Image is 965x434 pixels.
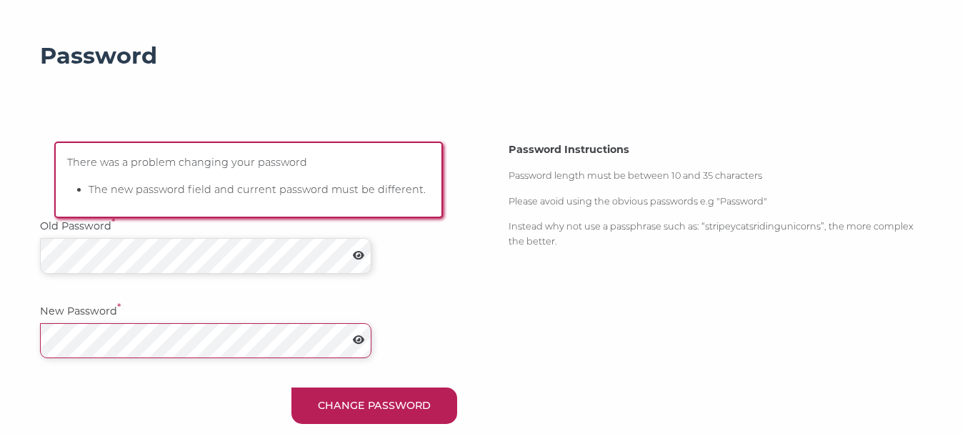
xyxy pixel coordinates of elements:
[509,220,926,249] p: Instead why not use a passphrase such as: “stripeycatsridingunicorns”, the more complex the better.
[89,182,430,198] li: The new password field and current password must be different.
[40,303,147,320] label: New Password
[67,154,430,171] p: There was a problem changing your password
[40,41,926,70] h4: Password
[509,169,926,184] p: Password length must be between 10 and 35 characters
[509,143,629,156] strong: Password Instructions
[291,388,457,424] button: Change Password
[40,218,147,235] label: Old Password
[509,194,926,209] p: Please avoid using the obvious passwords e.g "Password"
